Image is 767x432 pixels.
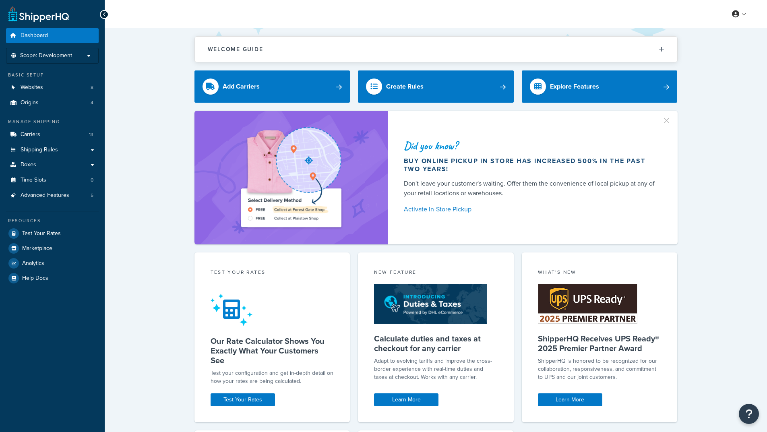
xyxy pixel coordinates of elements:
[538,357,662,381] p: ShipperHQ is honored to be recognized for our collaboration, responsiveness, and commitment to UP...
[739,404,759,424] button: Open Resource Center
[211,336,334,365] h5: Our Rate Calculator Shows You Exactly What Your Customers See
[386,81,424,92] div: Create Rules
[21,161,36,168] span: Boxes
[358,70,514,103] a: Create Rules
[6,95,99,110] a: Origins4
[208,46,263,52] h2: Welcome Guide
[6,72,99,79] div: Basic Setup
[89,131,93,138] span: 13
[374,334,498,353] h5: Calculate duties and taxes at checkout for any carrier
[22,230,61,237] span: Test Your Rates
[21,177,46,184] span: Time Slots
[522,70,678,103] a: Explore Features
[6,127,99,142] a: Carriers13
[21,84,43,91] span: Websites
[195,37,677,62] button: Welcome Guide
[91,177,93,184] span: 0
[20,52,72,59] span: Scope: Development
[538,334,662,353] h5: ShipperHQ Receives UPS Ready® 2025 Premier Partner Award
[6,271,99,285] a: Help Docs
[21,147,58,153] span: Shipping Rules
[404,140,658,151] div: Did you know?
[374,357,498,381] p: Adapt to evolving tariffs and improve the cross-border experience with real-time duties and taxes...
[22,260,44,267] span: Analytics
[21,131,40,138] span: Carriers
[6,173,99,188] a: Time Slots0
[22,275,48,282] span: Help Docs
[6,217,99,224] div: Resources
[374,269,498,278] div: New Feature
[6,80,99,95] a: Websites8
[6,256,99,271] a: Analytics
[6,173,99,188] li: Time Slots
[538,393,602,406] a: Learn More
[404,157,658,173] div: Buy online pickup in store has increased 500% in the past two years!
[538,269,662,278] div: What's New
[211,393,275,406] a: Test Your Rates
[218,123,364,232] img: ad-shirt-map-b0359fc47e01cab431d101c4b569394f6a03f54285957d908178d52f29eb9668.png
[6,188,99,203] li: Advanced Features
[6,241,99,256] a: Marketplace
[550,81,599,92] div: Explore Features
[91,192,93,199] span: 5
[21,192,69,199] span: Advanced Features
[211,269,334,278] div: Test your rates
[6,188,99,203] a: Advanced Features5
[21,99,39,106] span: Origins
[6,143,99,157] a: Shipping Rules
[6,80,99,95] li: Websites
[22,245,52,252] span: Marketplace
[6,95,99,110] li: Origins
[404,179,658,198] div: Don't leave your customer's waiting. Offer them the convenience of local pickup at any of your re...
[404,204,658,215] a: Activate In-Store Pickup
[6,226,99,241] a: Test Your Rates
[211,369,334,385] div: Test your configuration and get in-depth detail on how your rates are being calculated.
[91,99,93,106] span: 4
[6,28,99,43] a: Dashboard
[21,32,48,39] span: Dashboard
[194,70,350,103] a: Add Carriers
[91,84,93,91] span: 8
[6,118,99,125] div: Manage Shipping
[6,127,99,142] li: Carriers
[6,157,99,172] a: Boxes
[223,81,260,92] div: Add Carriers
[374,393,438,406] a: Learn More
